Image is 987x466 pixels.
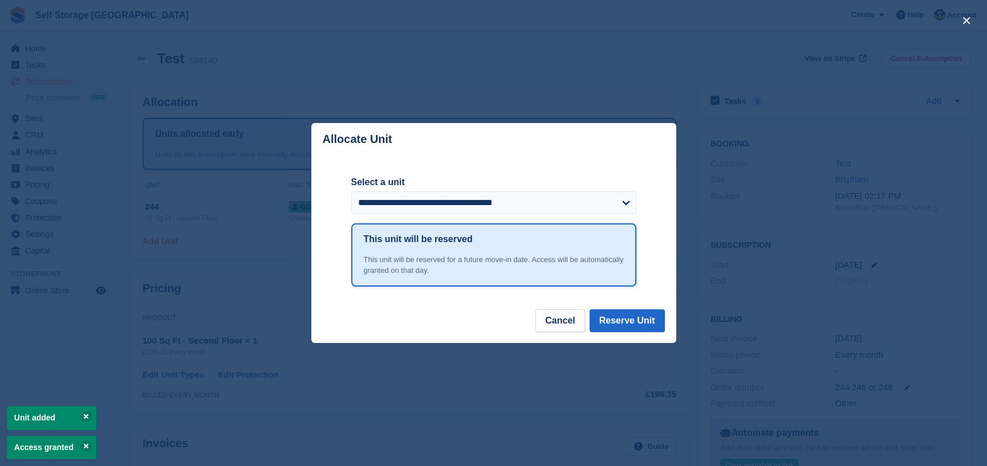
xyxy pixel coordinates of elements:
[351,175,636,189] label: Select a unit
[323,133,392,146] p: Allocate Unit
[590,309,665,332] button: Reserve Unit
[535,309,584,332] button: Cancel
[364,254,624,276] div: This unit will be reserved for a future move-in date. Access will be automatically granted on tha...
[7,406,96,430] p: Unit added
[364,232,473,246] h1: This unit will be reserved
[957,11,976,30] button: close
[7,436,96,459] p: Access granted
